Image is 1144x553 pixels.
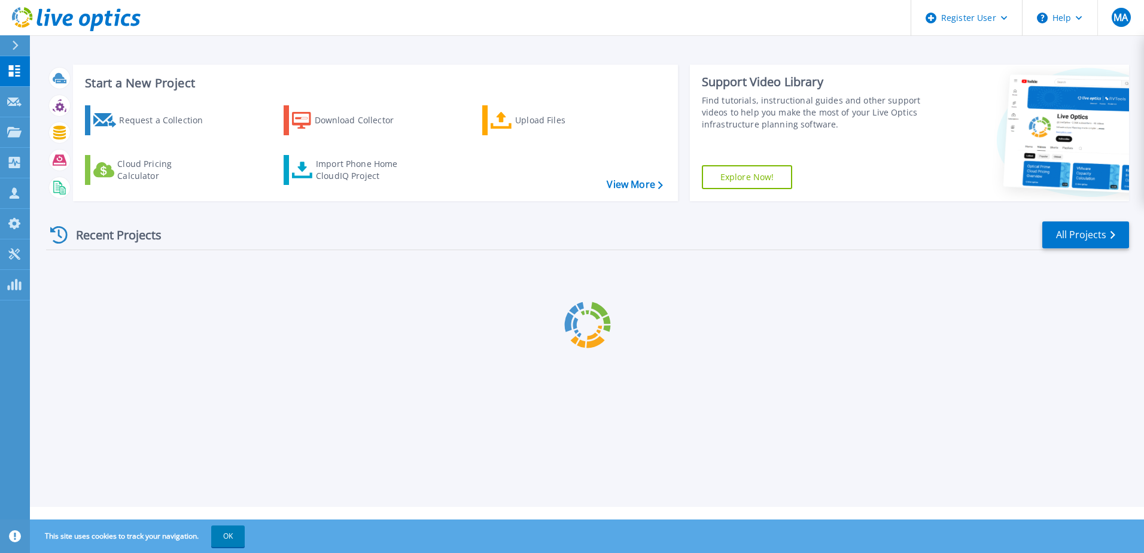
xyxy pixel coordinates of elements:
div: Upload Files [515,108,611,132]
a: Request a Collection [85,105,218,135]
h3: Start a New Project [85,77,662,90]
button: OK [211,525,245,547]
div: Support Video Library [702,74,926,90]
div: Download Collector [315,108,410,132]
div: Recent Projects [46,220,178,250]
a: View More [607,179,662,190]
div: Find tutorials, instructional guides and other support videos to help you make the most of your L... [702,95,926,130]
a: Upload Files [482,105,616,135]
a: All Projects [1042,221,1129,248]
div: Import Phone Home CloudIQ Project [316,158,409,182]
a: Explore Now! [702,165,793,189]
span: This site uses cookies to track your navigation. [33,525,245,547]
div: Cloud Pricing Calculator [117,158,213,182]
div: Request a Collection [119,108,215,132]
a: Cloud Pricing Calculator [85,155,218,185]
a: Download Collector [284,105,417,135]
span: MA [1113,13,1128,22]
